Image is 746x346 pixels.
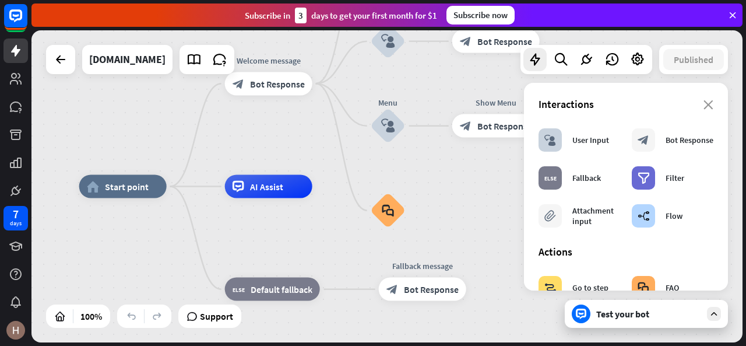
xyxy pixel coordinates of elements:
span: Bot Response [250,78,305,89]
div: FAQ [666,282,679,293]
i: home_2 [87,181,99,193]
div: Attachment input [572,205,620,226]
a: 7 days [3,206,28,230]
div: Bot Response [666,135,713,145]
span: Default fallback [251,284,312,295]
i: block_bot_response [638,134,649,146]
i: block_attachment [544,210,556,222]
div: 100% [77,307,105,326]
div: Fallback [572,173,601,183]
i: block_fallback [233,284,245,295]
span: Bot Response [404,284,459,295]
button: Open LiveChat chat widget [9,5,44,40]
i: block_bot_response [233,78,244,89]
div: Go to step [572,282,608,293]
button: Published [663,49,724,70]
i: block_bot_response [460,120,471,132]
div: Interactions [539,97,713,111]
div: Show Menu [444,97,548,109]
i: block_bot_response [386,284,398,295]
div: Actions [539,245,713,258]
div: Subscribe now [446,6,515,25]
div: 3 [295,8,307,23]
span: Bot Response [477,36,532,47]
div: Fallback message [370,260,475,272]
i: filter [638,172,650,184]
span: Start point [105,181,149,193]
i: block_user_input [381,34,395,48]
i: block_goto [544,282,557,293]
div: Test your bot [596,308,701,320]
i: builder_tree [638,210,650,222]
span: AI Assist [250,181,283,193]
div: Flow [666,211,682,221]
div: User Input [572,135,609,145]
i: block_faq [638,282,649,293]
div: Menu [353,97,423,109]
div: Filter [666,173,684,183]
i: block_user_input [544,134,556,146]
div: days [10,219,22,228]
div: yellow-flower-0eafe1b00.1.azurestaticapps.net [89,45,166,74]
i: block_faq [382,204,394,217]
div: Subscribe in days to get your first month for $1 [245,8,437,23]
div: Welcome message [216,54,321,66]
i: block_fallback [544,172,557,184]
span: Support [200,307,233,326]
div: 7 [13,209,19,219]
i: block_user_input [381,119,395,133]
span: Bot Response [477,120,532,132]
i: block_bot_response [460,36,471,47]
i: close [703,100,713,110]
